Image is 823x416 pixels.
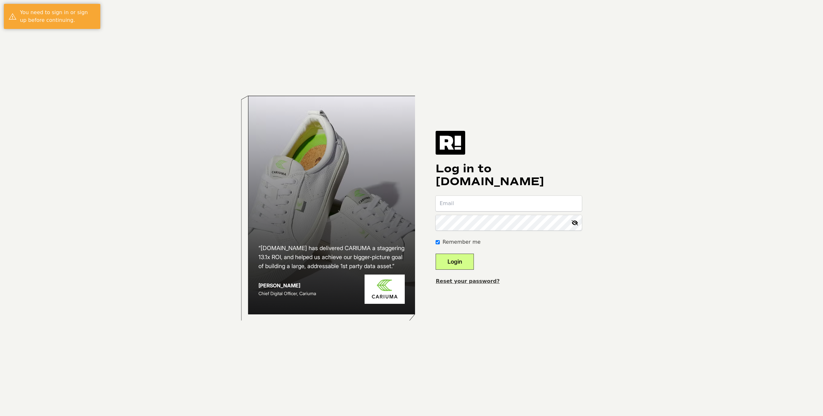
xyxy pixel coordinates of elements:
h2: “[DOMAIN_NAME] has delivered CARIUMA a staggering 13.1x ROI, and helped us achieve our bigger-pic... [258,244,405,271]
strong: [PERSON_NAME] [258,282,300,289]
a: Reset your password? [436,278,500,284]
input: Email [436,196,582,211]
img: Cariuma [365,275,405,304]
button: Login [436,254,474,270]
span: Chief Digital Officer, Cariuma [258,291,316,296]
h1: Log in to [DOMAIN_NAME] [436,162,582,188]
img: Retention.com [436,131,465,155]
label: Remember me [442,238,480,246]
div: You need to sign in or sign up before continuing. [20,9,95,24]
